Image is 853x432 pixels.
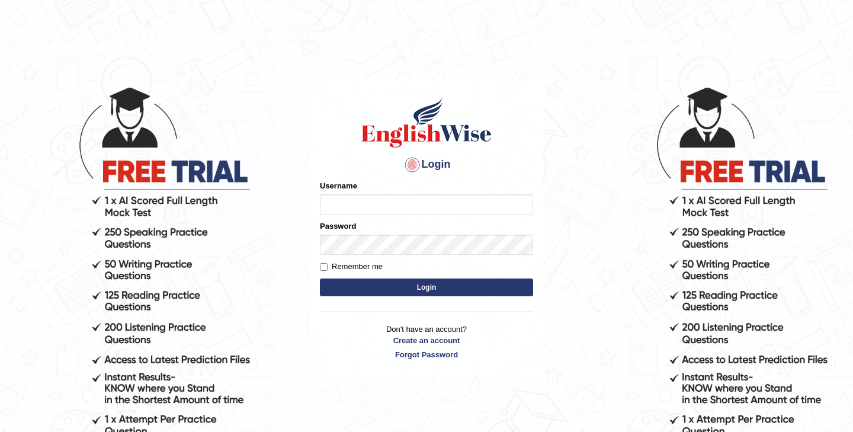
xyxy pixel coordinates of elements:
button: Login [320,279,533,296]
label: Username [320,180,357,191]
label: Remember me [320,261,383,273]
label: Password [320,220,356,232]
input: Remember me [320,263,328,271]
a: Forgot Password [320,349,533,360]
img: Logo of English Wise sign in for intelligent practice with AI [359,96,494,149]
p: Don't have an account? [320,324,533,360]
h4: Login [320,155,533,174]
a: Create an account [320,335,533,346]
